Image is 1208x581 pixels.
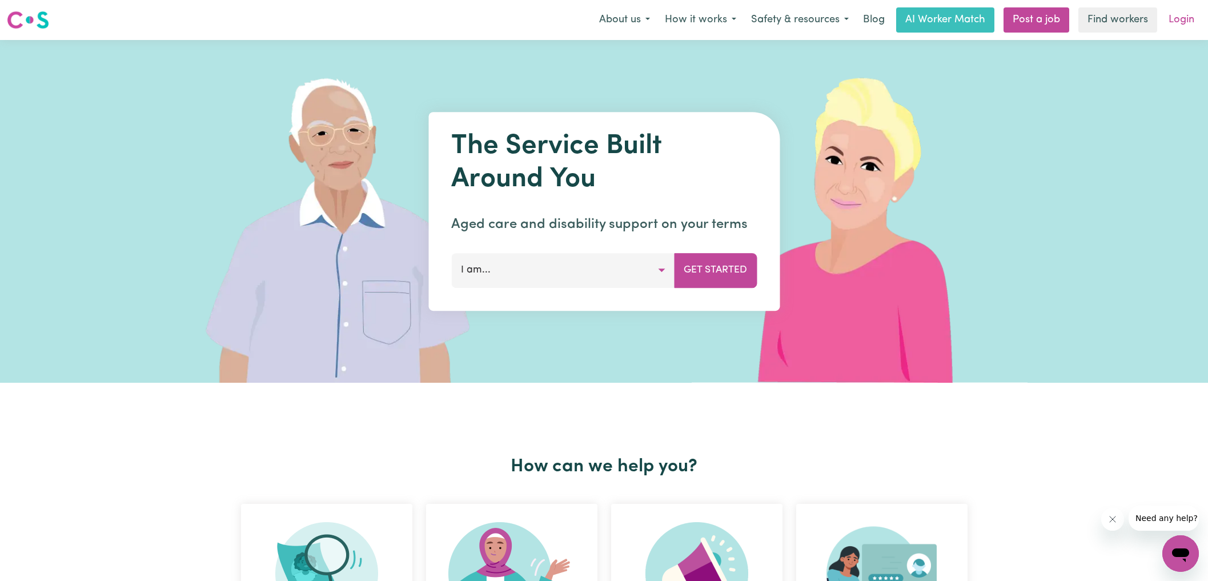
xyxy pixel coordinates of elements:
button: How it works [657,8,744,32]
p: Aged care and disability support on your terms [451,214,757,235]
a: Find workers [1078,7,1157,33]
h1: The Service Built Around You [451,130,757,196]
button: Safety & resources [744,8,856,32]
a: Login [1162,7,1201,33]
iframe: Message from company [1129,506,1199,531]
iframe: Button to launch messaging window [1162,535,1199,572]
button: Get Started [674,253,757,287]
a: Post a job [1004,7,1069,33]
a: Careseekers logo [7,7,49,33]
img: Careseekers logo [7,10,49,30]
iframe: Close message [1101,508,1124,531]
button: About us [592,8,657,32]
h2: How can we help you? [234,456,974,478]
button: I am... [451,253,675,287]
a: Blog [856,7,892,33]
a: AI Worker Match [896,7,994,33]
